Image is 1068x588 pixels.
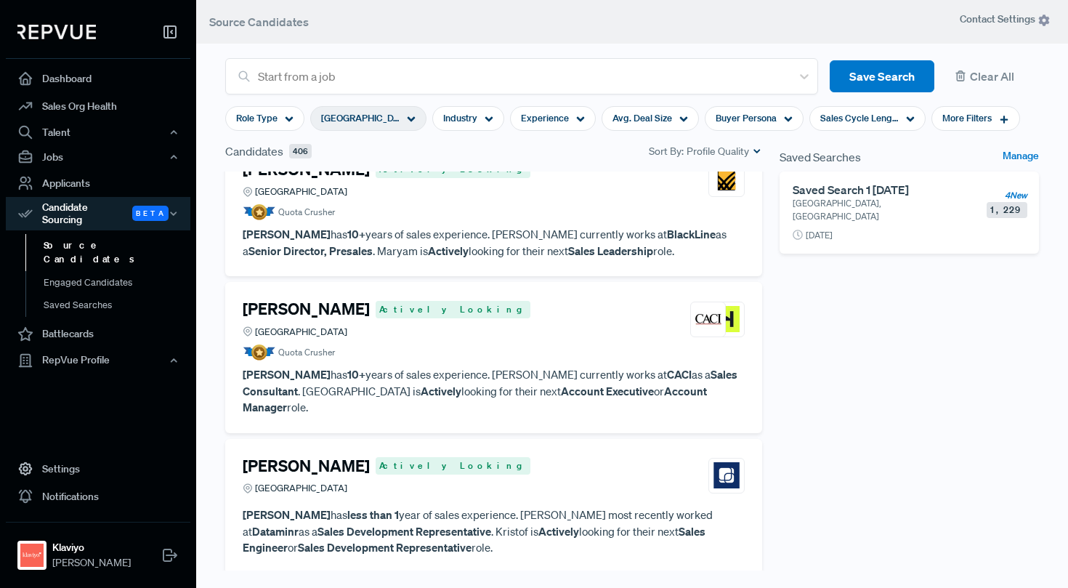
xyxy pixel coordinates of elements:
strong: CACI [667,367,692,382]
strong: Sales Development Representative [317,524,491,539]
span: Contact Settings [960,12,1051,27]
a: KlaviyoKlaviyo[PERSON_NAME] [6,522,190,576]
span: Avg. Deal Size [612,111,672,125]
a: Manage [1003,148,1039,166]
span: [GEOGRAPHIC_DATA] [321,111,400,125]
p: has years of sales experience. [PERSON_NAME] currently works at as a . [GEOGRAPHIC_DATA] is looki... [243,366,745,416]
strong: Sales Leadership [568,243,653,258]
span: 406 [289,144,312,159]
span: [PERSON_NAME] [52,555,131,571]
a: Dashboard [6,65,190,92]
span: Saved Searches [780,148,861,166]
h4: [PERSON_NAME] [243,456,370,475]
span: Actively Looking [376,457,530,475]
p: [GEOGRAPHIC_DATA], [GEOGRAPHIC_DATA] [793,197,962,223]
img: BlackLine [713,166,740,193]
span: Quota Crusher [278,346,335,359]
strong: less than 1 [347,507,399,522]
img: Houseful [713,306,740,332]
strong: 10+ [347,227,365,241]
span: Role Type [236,111,278,125]
strong: Sales Consultant [243,367,737,398]
a: Engaged Candidates [25,271,210,294]
button: RepVue Profile [6,348,190,373]
span: Buyer Persona [716,111,777,125]
a: Notifications [6,483,190,510]
div: Candidate Sourcing [6,197,190,230]
span: Profile Quality [687,144,749,159]
span: Beta [132,206,169,221]
span: [DATE] [806,229,833,242]
p: has year of sales experience. [PERSON_NAME] most recently worked at as a . Kristof is looking for... [243,507,745,556]
strong: Dataminr [252,524,299,539]
strong: Senior Director, Presales [248,243,373,258]
span: Source Candidates [209,15,309,29]
a: Saved Searches [25,294,210,317]
a: Battlecards [6,321,190,348]
span: 4 New [1005,189,1027,202]
button: Clear All [946,60,1039,93]
p: has years of sales experience. [PERSON_NAME] currently works at as a . Maryam is looking for thei... [243,226,745,259]
h4: [PERSON_NAME] [243,160,370,179]
img: Klaviyo [20,544,44,567]
span: Actively Looking [376,301,530,318]
strong: 10+ [347,367,365,382]
img: Quota Badge [243,345,275,361]
span: [GEOGRAPHIC_DATA] [255,185,347,198]
span: Experience [521,111,569,125]
span: Quota Crusher [278,206,335,219]
img: Quota Badge [243,204,275,220]
h4: [PERSON_NAME] [243,299,370,318]
strong: Actively [538,524,579,539]
button: Talent [6,120,190,145]
span: Industry [443,111,477,125]
button: Jobs [6,145,190,169]
strong: Klaviyo [52,540,131,555]
img: RepVue [17,25,96,39]
span: [GEOGRAPHIC_DATA] [255,325,347,339]
div: Sort By: [649,144,762,159]
a: Sales Org Health [6,92,190,120]
span: Candidates [225,142,283,160]
span: Sales Cycle Length [820,111,899,125]
strong: [PERSON_NAME] [243,367,331,382]
h6: Saved Search 1 [DATE] [793,183,981,197]
button: Save Search [830,60,934,93]
a: Applicants [6,169,190,197]
strong: [PERSON_NAME] [243,227,331,241]
img: CACI [695,306,721,332]
strong: Actively [421,384,461,398]
strong: BlackLine [667,227,716,241]
button: Candidate Sourcing Beta [6,197,190,230]
a: Settings [6,455,190,483]
span: 1,229 [987,202,1027,218]
strong: Sales Development Representative [298,540,472,555]
strong: Actively [428,243,469,258]
img: Dataminr [713,462,740,488]
span: [GEOGRAPHIC_DATA] [255,481,347,495]
span: More Filters [942,111,992,125]
a: Source Candidates [25,234,210,271]
strong: Account Executive [561,384,654,398]
strong: [PERSON_NAME] [243,507,331,522]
